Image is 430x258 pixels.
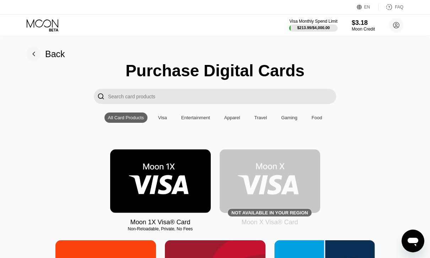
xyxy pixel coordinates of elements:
[352,19,375,27] div: $3.18
[155,112,171,123] div: Visa
[254,115,267,120] div: Travel
[352,19,375,32] div: $3.18Moon Credit
[289,19,337,32] div: Visa Monthly Spend Limit$213.99/$4,000.00
[125,61,305,80] div: Purchase Digital Cards
[378,4,403,11] div: FAQ
[104,112,147,123] div: All Card Products
[231,210,308,215] div: Not available in your region
[94,89,108,104] div: 
[224,115,240,120] div: Apparel
[178,112,214,123] div: Entertainment
[281,115,297,120] div: Gaming
[108,89,336,104] input: Search card products
[45,49,65,59] div: Back
[357,4,378,11] div: EN
[251,112,271,123] div: Travel
[27,47,65,61] div: Back
[110,226,211,231] div: Non-Reloadable, Private, No Fees
[395,5,403,10] div: FAQ
[221,112,244,123] div: Apparel
[297,26,330,30] div: $213.99 / $4,000.00
[158,115,167,120] div: Visa
[108,115,144,120] div: All Card Products
[312,115,322,120] div: Food
[289,19,337,24] div: Visa Monthly Spend Limit
[364,5,370,10] div: EN
[402,230,424,252] iframe: Button to launch messaging window
[278,112,301,123] div: Gaming
[308,112,326,123] div: Food
[181,115,210,120] div: Entertainment
[352,27,375,32] div: Moon Credit
[241,219,298,226] div: Moon X Visa® Card
[97,92,104,100] div: 
[130,219,190,226] div: Moon 1X Visa® Card
[220,149,320,213] div: Not available in your region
